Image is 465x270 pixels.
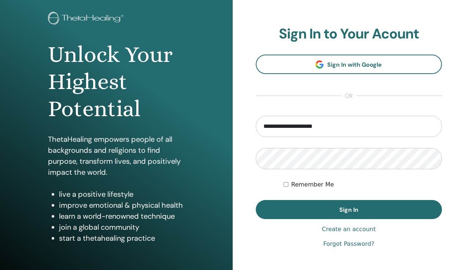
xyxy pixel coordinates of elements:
[291,180,334,189] label: Remember Me
[59,200,185,211] li: improve emotional & physical health
[339,206,358,214] span: Sign In
[256,200,442,219] button: Sign In
[48,134,185,178] p: ThetaHealing empowers people of all backgrounds and religions to find purpose, transform lives, a...
[59,222,185,233] li: join a global community
[327,61,382,69] span: Sign In with Google
[59,233,185,244] li: start a thetahealing practice
[256,26,442,42] h2: Sign In to Your Acount
[48,41,185,123] h1: Unlock Your Highest Potential
[322,225,376,234] a: Create an account
[256,55,442,74] a: Sign In with Google
[59,189,185,200] li: live a positive lifestyle
[59,211,185,222] li: learn a world-renowned technique
[284,180,442,189] div: Keep me authenticated indefinitely or until I manually logout
[341,92,357,100] span: or
[323,240,374,248] a: Forgot Password?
